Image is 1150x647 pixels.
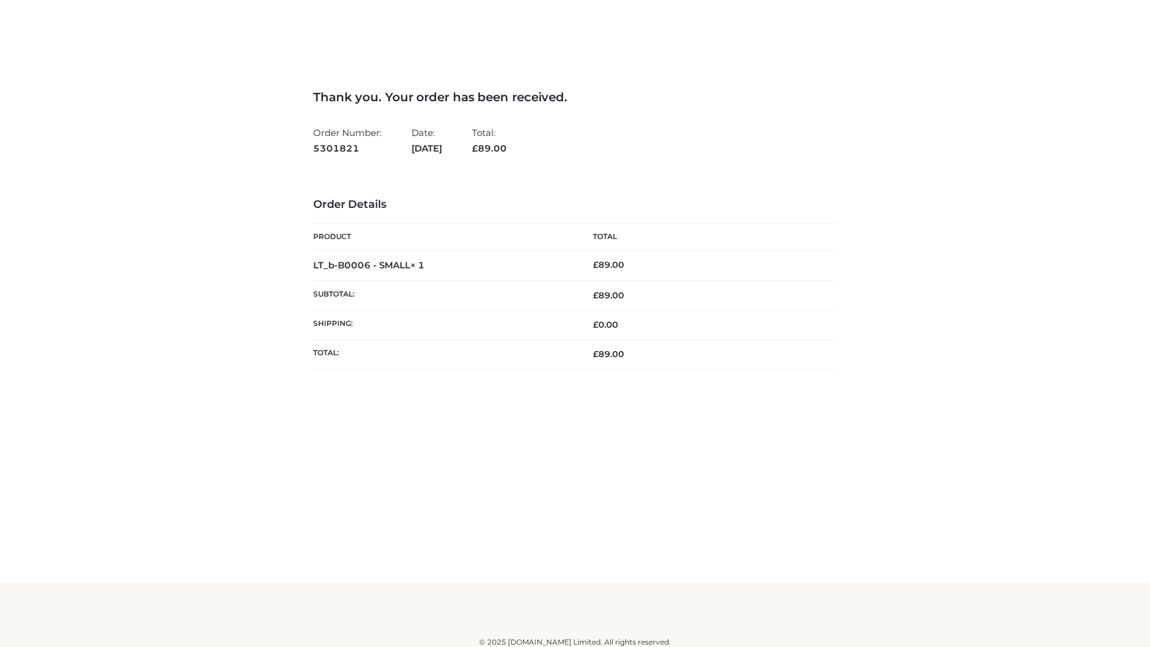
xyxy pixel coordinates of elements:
[472,122,507,159] li: Total:
[313,259,425,271] strong: LT_b-B0006 - SMALL
[313,90,837,104] h3: Thank you. Your order has been received.
[593,290,598,301] span: £
[313,280,575,310] th: Subtotal:
[472,143,478,154] span: £
[313,198,837,211] h3: Order Details
[593,349,624,359] span: 89.00
[593,349,598,359] span: £
[313,310,575,340] th: Shipping:
[411,141,442,156] strong: [DATE]
[313,223,575,250] th: Product
[410,259,425,271] strong: × 1
[593,259,624,270] bdi: 89.00
[313,122,382,159] li: Order Number:
[593,290,624,301] span: 89.00
[593,319,598,330] span: £
[313,340,575,369] th: Total:
[593,319,618,330] bdi: 0.00
[575,223,837,250] th: Total
[411,122,442,159] li: Date:
[593,259,598,270] span: £
[472,143,507,154] span: 89.00
[313,141,382,156] strong: 5301821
